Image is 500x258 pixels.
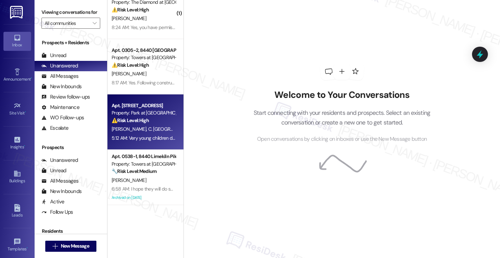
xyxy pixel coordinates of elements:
div: Unread [41,167,66,174]
div: 6:58 AM: I hope they will do something about the door because the painter just made it worse [DAT... [112,186,350,192]
div: Maintenance [41,104,79,111]
span: • [27,246,28,250]
a: Leads [3,202,31,221]
a: Inbox [3,32,31,50]
span: [PERSON_NAME] [112,177,146,183]
button: New Message [45,241,96,252]
div: 8:17 AM: Yes. Following construction on the balcony, I can't get the screen door to close. [112,80,284,86]
div: Unanswered [41,157,78,164]
div: Prospects [35,144,107,151]
div: Archived on [DATE] [111,193,176,202]
div: Apt. 0305-2, 8440 [GEOGRAPHIC_DATA] [112,47,176,54]
div: New Inbounds [41,83,82,90]
label: Viewing conversations for [41,7,100,18]
div: Unread [41,52,66,59]
a: Buildings [3,168,31,186]
div: Property: Towers at [GEOGRAPHIC_DATA] [112,160,176,168]
span: New Message [61,242,89,250]
div: Unanswered [41,62,78,70]
div: Apt. [STREET_ADDRESS] [112,102,176,109]
span: [PERSON_NAME] [112,126,148,132]
div: Property: Park at [GEOGRAPHIC_DATA] [112,109,176,117]
span: C. [GEOGRAPHIC_DATA] [148,126,197,132]
a: Templates • [3,236,31,255]
span: Open conversations by clicking on inboxes or use the New Message button [257,135,427,144]
a: Site Visit • [3,100,31,119]
strong: ⚠️ Risk Level: High [112,62,149,68]
i:  [53,243,58,249]
div: 8:24 AM: Yes, you have permission to enter the unit [112,24,213,30]
span: [PERSON_NAME] [112,15,146,21]
a: Insights • [3,134,31,153]
span: • [25,110,26,114]
div: Prospects + Residents [35,39,107,46]
span: • [31,76,32,81]
div: Follow Ups [41,209,73,216]
div: Active [41,198,65,205]
span: • [24,144,25,148]
div: WO Follow-ups [41,114,84,121]
div: Apt. [STREET_ADDRESS][PERSON_NAME] [112,208,176,215]
div: Review follow-ups [41,93,90,101]
div: Residents [35,228,107,235]
div: Property: Towers at [GEOGRAPHIC_DATA] [112,54,176,61]
strong: ⚠️ Risk Level: High [112,7,149,13]
p: Start connecting with your residents and prospects. Select an existing conversation or create a n... [243,108,441,128]
div: 5:12 AM: Very young children driving too. Very erratically and looking into cars [112,135,264,141]
div: Escalate [41,125,68,132]
div: New Inbounds [41,188,82,195]
div: Apt. 0538-1, 8440 Limekiln Pike [112,153,176,160]
strong: 🔧 Risk Level: Medium [112,168,157,174]
img: ResiDesk Logo [10,6,24,19]
div: All Messages [41,73,78,80]
i:  [93,20,96,26]
input: All communities [45,18,89,29]
h2: Welcome to Your Conversations [243,90,441,101]
strong: ⚠️ Risk Level: High [112,117,149,123]
span: [PERSON_NAME] [112,71,146,77]
div: All Messages [41,177,78,185]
